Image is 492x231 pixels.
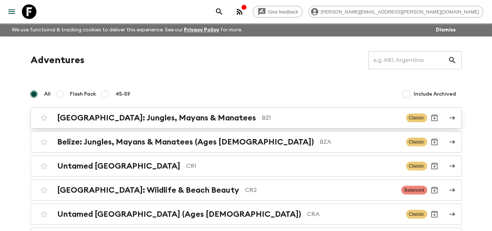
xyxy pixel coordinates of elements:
[57,137,314,147] h2: Belize: Jungles, Mayans & Manatees (Ages [DEMOGRAPHIC_DATA])
[31,155,462,177] a: Untamed [GEOGRAPHIC_DATA]CR1ClassicArchive
[4,4,19,19] button: menu
[212,4,227,19] button: search adventures
[307,210,400,219] p: CRA
[115,91,130,98] span: 45-59
[245,186,396,195] p: CR2
[9,23,245,36] p: We use functional & tracking cookies to deliver this experience. See our for more.
[320,138,400,146] p: BZA
[427,207,442,222] button: Archive
[406,138,427,146] span: Classic
[427,159,442,173] button: Archive
[401,186,427,195] span: Balanced
[31,180,462,201] a: [GEOGRAPHIC_DATA]: Wildlife & Beach BeautyCR2BalancedArchive
[57,113,256,123] h2: [GEOGRAPHIC_DATA]: Jungles, Mayans & Manatees
[406,210,427,219] span: Classic
[368,50,448,70] input: e.g. AR1, Argentina
[70,91,96,98] span: Flash Pack
[57,185,239,195] h2: [GEOGRAPHIC_DATA]: Wildlife & Beach Beauty
[434,25,457,35] button: Dismiss
[317,9,483,15] span: [PERSON_NAME][EMAIL_ADDRESS][PERSON_NAME][DOMAIN_NAME]
[44,91,51,98] span: All
[414,91,456,98] span: Include Archived
[57,161,180,171] h2: Untamed [GEOGRAPHIC_DATA]
[186,162,400,170] p: CR1
[427,135,442,149] button: Archive
[427,111,442,125] button: Archive
[406,113,427,122] span: Classic
[264,9,302,15] span: Give feedback
[308,6,483,18] div: [PERSON_NAME][EMAIL_ADDRESS][PERSON_NAME][DOMAIN_NAME]
[31,107,462,128] a: [GEOGRAPHIC_DATA]: Jungles, Mayans & ManateesBZ1ClassicArchive
[406,162,427,170] span: Classic
[31,204,462,225] a: Untamed [GEOGRAPHIC_DATA] (Ages [DEMOGRAPHIC_DATA])CRAClassicArchive
[57,209,301,219] h2: Untamed [GEOGRAPHIC_DATA] (Ages [DEMOGRAPHIC_DATA])
[31,53,84,68] h1: Adventures
[31,131,462,153] a: Belize: Jungles, Mayans & Manatees (Ages [DEMOGRAPHIC_DATA])BZAClassicArchive
[253,6,303,18] a: Give feedback
[184,27,219,32] a: Privacy Policy
[427,183,442,197] button: Archive
[262,113,400,122] p: BZ1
